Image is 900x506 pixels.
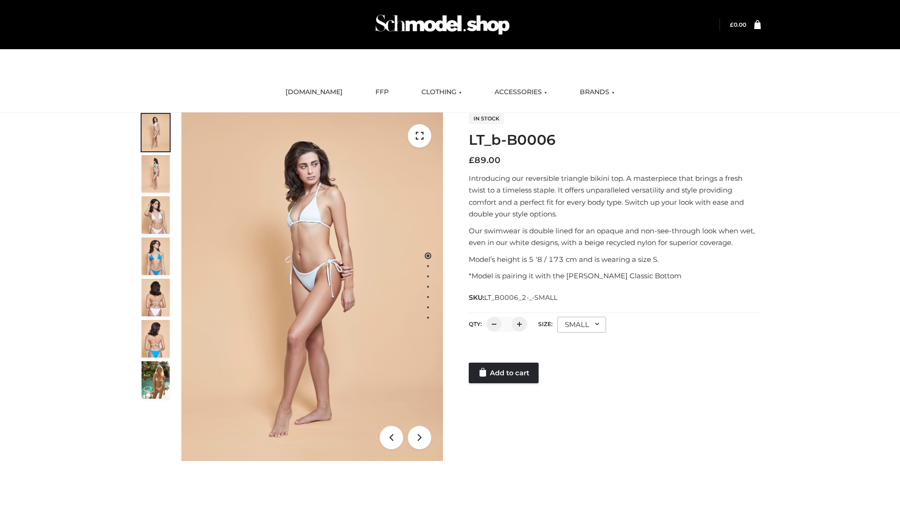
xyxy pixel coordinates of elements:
[278,82,350,103] a: [DOMAIN_NAME]
[538,320,553,327] label: Size:
[469,320,482,327] label: QTY:
[469,225,761,249] p: Our swimwear is double lined for an opaque and non-see-through look when wet, even in our white d...
[469,292,558,303] span: SKU:
[469,253,761,266] p: Model’s height is 5 ‘8 / 173 cm and is wearing a size S.
[414,82,469,103] a: CLOTHING
[372,6,513,43] img: Schmodel Admin 964
[469,270,761,282] p: *Model is pairing it with the [PERSON_NAME] Classic Bottom
[181,112,443,461] img: ArielClassicBikiniTop_CloudNine_AzureSky_OW114ECO_1
[142,238,170,275] img: ArielClassicBikiniTop_CloudNine_AzureSky_OW114ECO_4-scaled.jpg
[142,279,170,316] img: ArielClassicBikiniTop_CloudNine_AzureSky_OW114ECO_7-scaled.jpg
[730,21,746,28] a: £0.00
[142,196,170,234] img: ArielClassicBikiniTop_CloudNine_AzureSky_OW114ECO_3-scaled.jpg
[730,21,734,28] span: £
[557,317,606,333] div: SMALL
[573,82,622,103] a: BRANDS
[142,361,170,399] img: Arieltop_CloudNine_AzureSky2.jpg
[484,293,557,302] span: LT_B0006_2-_-SMALL
[142,155,170,193] img: ArielClassicBikiniTop_CloudNine_AzureSky_OW114ECO_2-scaled.jpg
[368,82,396,103] a: FFP
[469,132,761,149] h1: LT_b-B0006
[469,113,504,124] span: In stock
[142,320,170,357] img: ArielClassicBikiniTop_CloudNine_AzureSky_OW114ECO_8-scaled.jpg
[469,155,474,165] span: £
[469,363,539,383] a: Add to cart
[487,82,554,103] a: ACCESSORIES
[142,114,170,151] img: ArielClassicBikiniTop_CloudNine_AzureSky_OW114ECO_1-scaled.jpg
[469,172,761,220] p: Introducing our reversible triangle bikini top. A masterpiece that brings a fresh twist to a time...
[469,155,501,165] bdi: 89.00
[730,21,746,28] bdi: 0.00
